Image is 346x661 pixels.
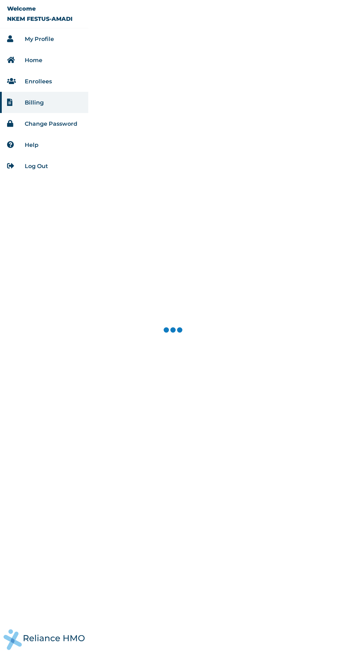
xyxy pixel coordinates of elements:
[25,57,42,64] a: Home
[25,99,44,106] a: Billing
[25,120,77,127] a: Change Password
[25,163,48,169] a: Log Out
[7,16,72,22] p: NKEM FESTUS-AMADI
[25,36,54,42] a: My Profile
[25,142,38,148] a: Help
[7,5,36,12] p: Welcome
[4,629,85,650] img: RelianceHMO's Logo
[25,78,52,85] a: Enrollees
